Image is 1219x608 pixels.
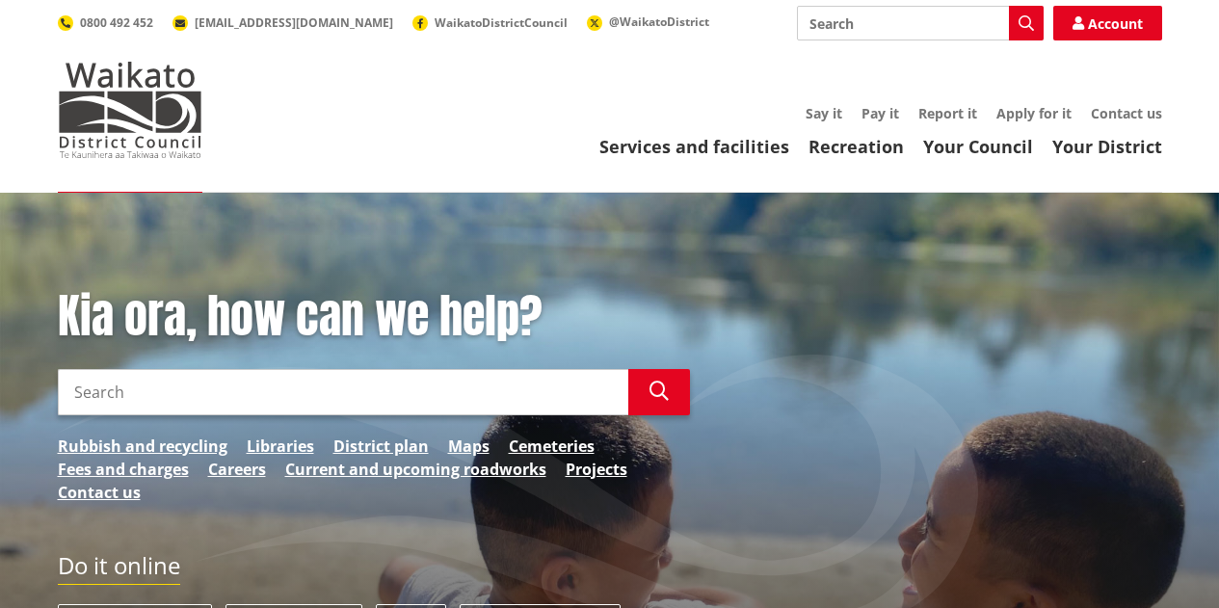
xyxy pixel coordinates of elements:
[58,14,153,31] a: 0800 492 452
[599,135,789,158] a: Services and facilities
[58,552,180,586] h2: Do it online
[509,435,595,458] a: Cemeteries
[58,458,189,481] a: Fees and charges
[1052,135,1162,158] a: Your District
[448,435,490,458] a: Maps
[797,6,1044,40] input: Search input
[996,104,1072,122] a: Apply for it
[861,104,899,122] a: Pay it
[58,62,202,158] img: Waikato District Council - Te Kaunihera aa Takiwaa o Waikato
[435,14,568,31] span: WaikatoDistrictCouncil
[247,435,314,458] a: Libraries
[1053,6,1162,40] a: Account
[1091,104,1162,122] a: Contact us
[58,481,141,504] a: Contact us
[806,104,842,122] a: Say it
[208,458,266,481] a: Careers
[172,14,393,31] a: [EMAIL_ADDRESS][DOMAIN_NAME]
[58,369,628,415] input: Search input
[195,14,393,31] span: [EMAIL_ADDRESS][DOMAIN_NAME]
[80,14,153,31] span: 0800 492 452
[333,435,429,458] a: District plan
[58,289,690,345] h1: Kia ora, how can we help?
[923,135,1033,158] a: Your Council
[58,435,227,458] a: Rubbish and recycling
[609,13,709,30] span: @WaikatoDistrict
[587,13,709,30] a: @WaikatoDistrict
[566,458,627,481] a: Projects
[285,458,546,481] a: Current and upcoming roadworks
[412,14,568,31] a: WaikatoDistrictCouncil
[918,104,977,122] a: Report it
[808,135,904,158] a: Recreation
